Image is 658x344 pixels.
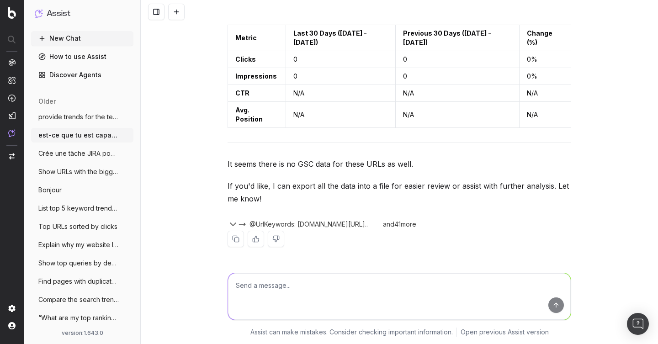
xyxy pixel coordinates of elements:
div: and 41 more [379,220,423,229]
span: Explain why my website lost traffic duri [38,240,119,249]
button: New Chat [31,31,133,46]
strong: Avg. Position [235,106,263,123]
img: Studio [8,112,16,119]
img: Intelligence [8,76,16,84]
span: List top 5 keyword trends march vs april [38,204,119,213]
button: Compare the search trends for [artificia [31,292,133,307]
div: Open Intercom Messenger [627,313,649,335]
button: “What are my top ranking pages?” [31,311,133,325]
button: Find pages with duplicate H1s in [the to [31,274,133,289]
span: Show URLs with the biggest drop in impre [38,167,119,176]
button: Show URLs with the biggest drop in impre [31,164,133,179]
td: 0 [395,68,519,85]
p: Assist can make mistakes. Consider checking important information. [250,328,453,337]
span: Show top queries by device for [mobile / [38,259,119,268]
p: If you'd like, I can export all the data into a file for easier review or assist with further ana... [228,180,571,205]
td: 0 [286,51,395,68]
span: Bonjour [38,185,62,195]
button: provide trends for the term and its vari [31,110,133,124]
td: N/A [519,102,571,128]
td: 0% [519,51,571,68]
span: Crée une tâche JIRA pour corriger le tit [38,149,119,158]
td: N/A [286,85,395,102]
td: 0 [395,51,519,68]
td: N/A [395,102,519,128]
td: N/A [519,85,571,102]
span: Compare the search trends for [artificia [38,295,119,304]
td: N/A [286,102,395,128]
strong: Impressions [235,72,277,80]
strong: CTR [235,89,249,97]
td: Last 30 Days ([DATE] - [DATE]) [286,25,395,51]
img: Activation [8,94,16,102]
button: Top URLs sorted by clicks [31,219,133,234]
button: est-ce que tu est capable de me [PERSON_NAME] p [31,128,133,143]
span: “What are my top ranking pages?” [38,313,119,323]
img: Botify logo [8,7,16,19]
a: Discover Agents [31,68,133,82]
td: Previous 30 Days ([DATE] - [DATE]) [395,25,519,51]
strong: Clicks [235,55,256,63]
span: provide trends for the term and its vari [38,112,119,122]
img: Assist [35,9,43,18]
button: List top 5 keyword trends march vs april [31,201,133,216]
div: version: 1.643.0 [35,329,130,337]
button: Bonjour [31,183,133,197]
td: Change (%) [519,25,571,51]
td: Metric [228,25,286,51]
td: 0% [519,68,571,85]
button: Show top queries by device for [mobile / [31,256,133,270]
button: Crée une tâche JIRA pour corriger le tit [31,146,133,161]
td: N/A [395,85,519,102]
span: older [38,97,56,106]
button: Explain why my website lost traffic duri [31,238,133,252]
p: It seems there is no GSC data for these URLs as well. [228,158,571,170]
td: 0 [286,68,395,85]
img: Switch project [9,153,15,159]
a: How to use Assist [31,49,133,64]
img: Setting [8,305,16,312]
h1: Assist [47,7,70,20]
img: Assist [8,129,16,137]
span: Find pages with duplicate H1s in [the to [38,277,119,286]
img: Analytics [8,59,16,66]
span: @UrlKeywords: [DOMAIN_NAME][URL].. [249,220,368,229]
span: est-ce que tu est capable de me [PERSON_NAME] p [38,131,119,140]
span: Top URLs sorted by clicks [38,222,117,231]
button: @UrlKeywords: [DOMAIN_NAME][URL].. [239,220,379,229]
a: Open previous Assist version [461,328,549,337]
img: My account [8,322,16,329]
button: Assist [35,7,130,20]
